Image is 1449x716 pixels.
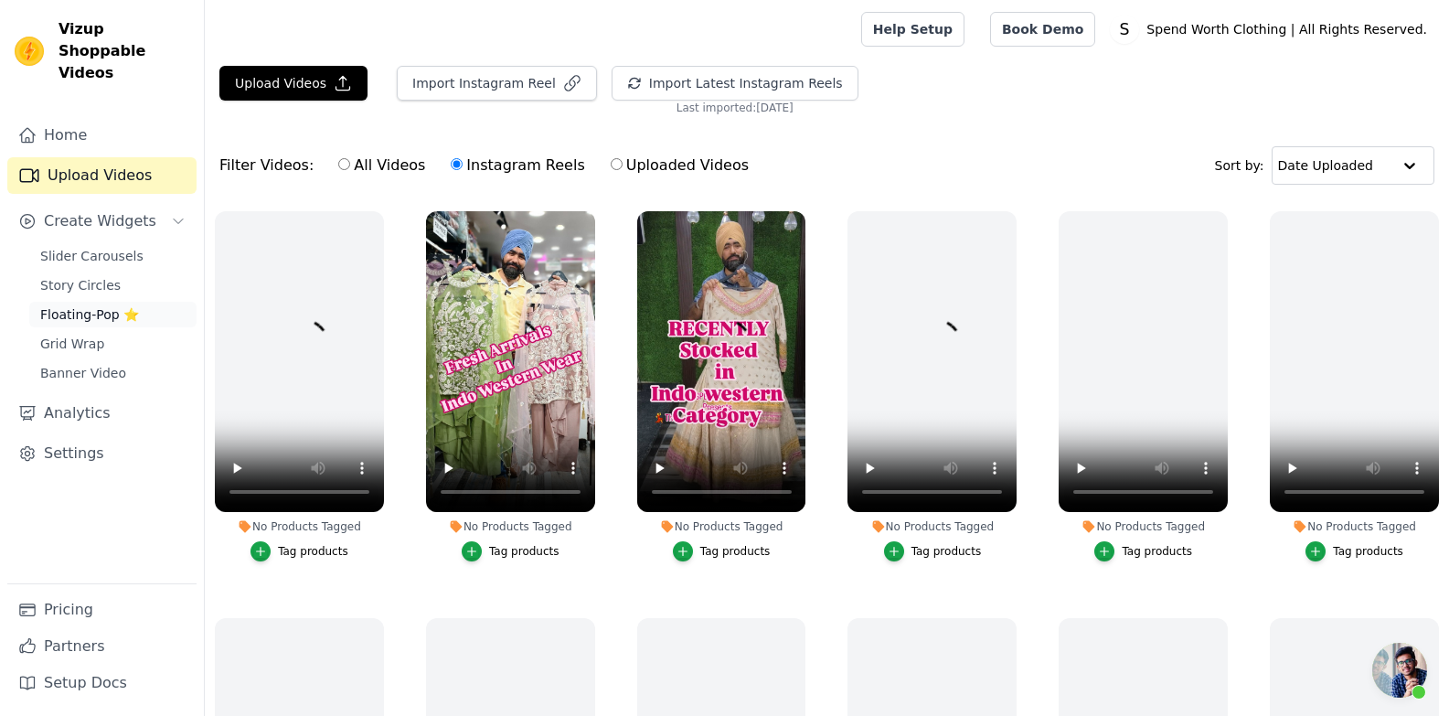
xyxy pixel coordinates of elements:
a: Open chat [1372,643,1427,698]
input: Uploaded Videos [611,158,623,170]
input: All Videos [338,158,350,170]
div: No Products Tagged [426,519,595,534]
button: Import Latest Instagram Reels [612,66,858,101]
button: Upload Videos [219,66,368,101]
span: Vizup Shoppable Videos [59,18,189,84]
input: Instagram Reels [451,158,463,170]
a: Floating-Pop ⭐ [29,302,197,327]
div: No Products Tagged [847,519,1017,534]
label: All Videos [337,154,426,177]
a: Home [7,117,197,154]
button: Import Instagram Reel [397,66,597,101]
a: Settings [7,435,197,472]
button: Tag products [884,541,982,561]
a: Story Circles [29,273,197,298]
button: Tag products [1094,541,1192,561]
span: Banner Video [40,364,126,382]
div: Sort by: [1215,146,1435,185]
a: Grid Wrap [29,331,197,357]
button: Tag products [673,541,771,561]
span: Story Circles [40,276,121,294]
div: No Products Tagged [215,519,384,534]
div: Tag products [489,544,559,559]
div: No Products Tagged [1059,519,1228,534]
button: Tag products [250,541,348,561]
span: Grid Wrap [40,335,104,353]
img: Vizup [15,37,44,66]
a: Pricing [7,592,197,628]
span: Slider Carousels [40,247,144,265]
div: No Products Tagged [637,519,806,534]
a: Partners [7,628,197,665]
label: Uploaded Videos [610,154,750,177]
a: Analytics [7,395,197,432]
button: S Spend Worth Clothing | All Rights Reserved. [1110,13,1434,46]
button: Create Widgets [7,203,197,240]
div: Filter Videos: [219,144,759,187]
div: Tag products [700,544,771,559]
span: Create Widgets [44,210,156,232]
button: Tag products [462,541,559,561]
button: Tag products [1305,541,1403,561]
text: S [1120,20,1130,38]
label: Instagram Reels [450,154,585,177]
div: No Products Tagged [1270,519,1439,534]
a: Setup Docs [7,665,197,701]
a: Help Setup [861,12,964,47]
div: Tag products [1333,544,1403,559]
div: Tag products [278,544,348,559]
div: Tag products [911,544,982,559]
a: Upload Videos [7,157,197,194]
p: Spend Worth Clothing | All Rights Reserved. [1139,13,1434,46]
a: Banner Video [29,360,197,386]
span: Last imported: [DATE] [677,101,794,115]
span: Floating-Pop ⭐ [40,305,139,324]
a: Book Demo [990,12,1095,47]
div: Tag products [1122,544,1192,559]
a: Slider Carousels [29,243,197,269]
